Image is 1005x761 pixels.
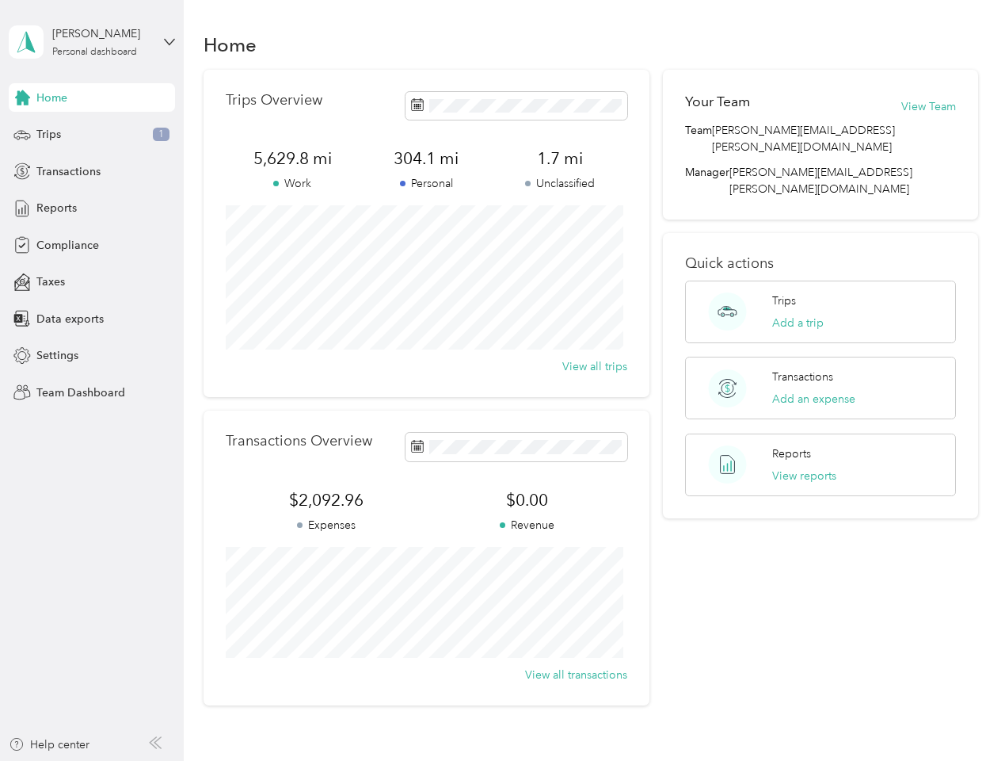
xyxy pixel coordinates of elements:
[772,315,824,331] button: Add a trip
[36,200,77,216] span: Reports
[36,384,125,401] span: Team Dashboard
[685,92,750,112] h2: Your Team
[226,147,360,170] span: 5,629.8 mi
[772,369,833,385] p: Transactions
[772,446,811,462] p: Reports
[52,48,137,57] div: Personal dashboard
[52,25,151,42] div: [PERSON_NAME]
[712,122,955,155] span: [PERSON_NAME][EMAIL_ADDRESS][PERSON_NAME][DOMAIN_NAME]
[685,122,712,155] span: Team
[153,128,169,142] span: 1
[36,90,67,106] span: Home
[729,166,912,196] span: [PERSON_NAME][EMAIL_ADDRESS][PERSON_NAME][DOMAIN_NAME]
[204,36,257,53] h1: Home
[36,311,104,327] span: Data exports
[226,175,360,192] p: Work
[901,98,956,115] button: View Team
[360,147,493,170] span: 304.1 mi
[36,163,101,180] span: Transactions
[493,175,627,192] p: Unclassified
[426,517,627,533] p: Revenue
[36,237,99,254] span: Compliance
[36,126,61,143] span: Trips
[772,293,796,309] p: Trips
[360,175,493,192] p: Personal
[36,273,65,290] span: Taxes
[9,736,89,753] button: Help center
[493,147,627,170] span: 1.7 mi
[562,358,627,375] button: View all trips
[685,164,729,197] span: Manager
[426,489,627,511] span: $0.00
[772,468,836,484] button: View reports
[226,517,427,533] p: Expenses
[226,433,372,449] p: Transactions Overview
[685,255,955,272] p: Quick actions
[36,347,78,364] span: Settings
[772,391,855,407] button: Add an expense
[525,667,627,683] button: View all transactions
[226,92,322,109] p: Trips Overview
[226,489,427,511] span: $2,092.96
